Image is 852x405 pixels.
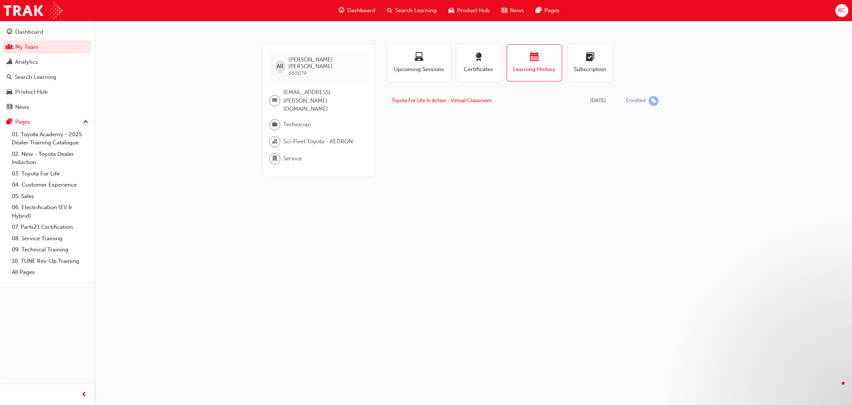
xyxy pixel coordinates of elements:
[474,53,483,63] span: award-icon
[3,24,91,115] button: DashboardMy TeamAnalyticsSearch LearningProduct HubNews
[462,65,495,74] span: Certificates
[449,6,454,15] span: car-icon
[581,97,615,105] div: Fri Aug 01 2025 10:13:16 GMT+1000 (Australian Eastern Standard Time)
[283,137,353,146] span: Sci-Fleet Toyota - KEDRON
[9,244,91,255] a: 09. Technical Training
[9,129,91,148] a: 01. Toyota Academy - 2025 Dealer Training Catalogue
[15,28,43,36] div: Dashboard
[283,120,311,129] span: Technician
[9,191,91,202] a: 05. Sales
[9,233,91,244] a: 08. Service Training
[568,44,612,81] button: Subscription
[83,117,88,127] span: up-icon
[7,29,12,36] span: guage-icon
[457,6,490,15] span: Product Hub
[15,103,29,111] div: News
[7,104,12,111] span: news-icon
[277,62,284,71] span: AR
[7,44,12,51] span: people-icon
[838,6,845,15] span: KC
[3,55,91,69] a: Analytics
[392,97,491,104] a: Toyota For Life In Action - Virtual Classroom
[288,56,362,70] span: [PERSON_NAME] [PERSON_NAME]
[339,6,344,15] span: guage-icon
[827,380,845,398] iframe: Intercom live chat
[4,2,62,19] img: Trak
[536,6,541,15] span: pages-icon
[507,44,562,81] button: Learning History
[7,89,12,96] span: car-icon
[3,85,91,99] a: Product Hub
[513,65,556,74] span: Learning History
[283,154,302,163] span: Service
[393,65,445,74] span: Upcoming Sessions
[9,267,91,278] a: All Pages
[626,97,646,104] div: Enrolled
[544,6,559,15] span: Pages
[7,74,12,81] span: search-icon
[9,179,91,191] a: 04. Customer Experience
[333,3,381,18] a: guage-iconDashboard
[7,119,12,125] span: pages-icon
[3,115,91,129] button: Pages
[530,3,565,18] a: pages-iconPages
[9,148,91,168] a: 02. New - Toyota Dealer Induction
[395,6,437,15] span: Search Learning
[835,4,848,17] button: KC
[15,73,56,81] div: Search Learning
[15,118,30,126] div: Pages
[381,3,443,18] a: search-iconSearch Learning
[574,65,607,74] span: Subscription
[501,6,507,15] span: news-icon
[530,53,539,63] span: calendar-icon
[3,40,91,54] a: My Team
[3,25,91,39] a: Dashboard
[272,120,277,130] span: briefcase-icon
[288,70,307,76] span: 660079
[415,53,423,63] span: laptop-icon
[510,6,524,15] span: News
[586,53,595,63] span: learningplan-icon
[3,70,91,84] a: Search Learning
[3,100,91,114] a: News
[272,137,277,147] span: organisation-icon
[456,44,501,81] button: Certificates
[388,44,450,81] button: Upcoming Sessions
[283,88,362,113] span: [EMAIL_ADDRESS][PERSON_NAME][DOMAIN_NAME]
[7,59,12,66] span: chart-icon
[347,6,375,15] span: Dashboard
[9,202,91,221] a: 06. Electrification (EV & Hybrid)
[15,88,48,96] div: Product Hub
[272,96,277,106] span: email-icon
[443,3,496,18] a: car-iconProduct Hub
[649,96,659,106] span: learningRecordVerb_ENROLL-icon
[9,221,91,233] a: 07. Parts21 Certification
[387,6,392,15] span: search-icon
[81,390,87,399] span: prev-icon
[272,154,277,164] span: department-icon
[9,168,91,180] a: 03. Toyota For Life
[15,58,38,66] div: Analytics
[9,255,91,267] a: 10. TUNE Rev-Up Training
[496,3,530,18] a: news-iconNews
